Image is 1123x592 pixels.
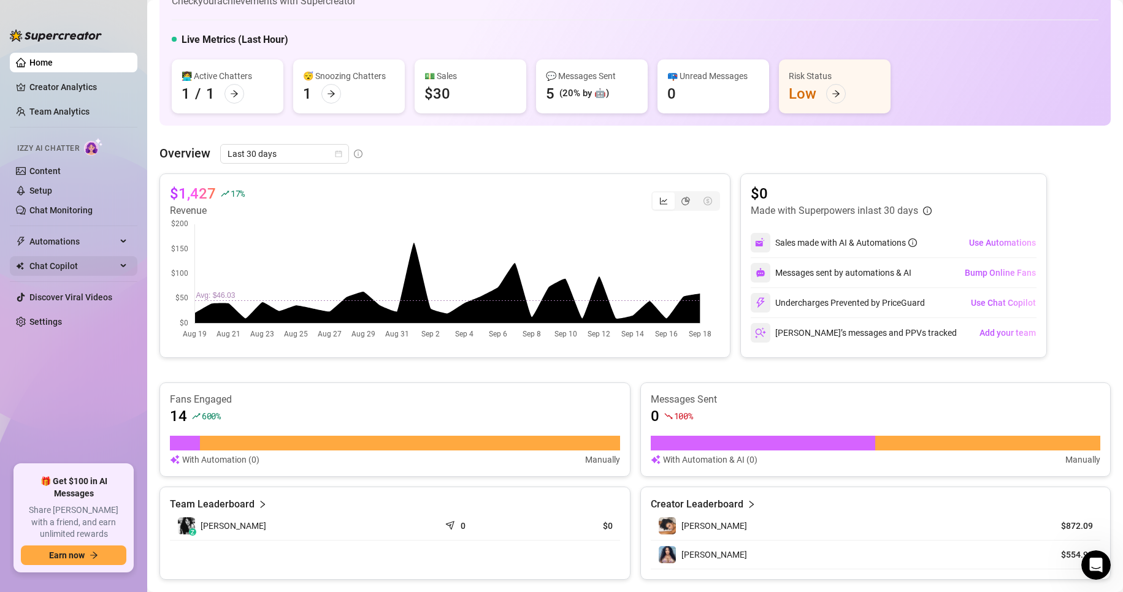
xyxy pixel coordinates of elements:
article: 14 [170,406,187,426]
a: Discover Viral Videos [29,292,112,302]
span: [PERSON_NAME] [681,521,747,531]
img: Chat Copilot [16,262,24,270]
a: Setup [29,186,52,195]
img: svg%3e [651,453,661,466]
div: segmented control [651,191,720,211]
span: send [445,518,458,530]
article: Overview [159,144,210,162]
button: Use Chat Copilot [970,293,1037,313]
span: Use Automations [969,238,1036,248]
span: Share [PERSON_NAME] with a friend, and earn unlimited rewards [21,504,126,541]
div: 💬 Messages Sent [546,69,638,83]
a: Chat Monitoring [29,205,93,215]
img: logo-BBDzfeDw.svg [10,29,102,42]
article: With Automation & AI (0) [663,453,757,466]
span: pie-chart [681,197,690,205]
article: $0 [537,520,613,532]
div: 5 [546,84,554,104]
a: Settings [29,317,62,327]
a: Home [29,58,53,67]
span: arrow-right [230,89,239,98]
article: Fans Engaged [170,393,620,406]
div: 👩‍💻 Active Chatters [182,69,274,83]
span: right [258,497,267,512]
span: right [747,497,756,512]
img: Raqual Rose [178,517,195,534]
button: Bump Online Fans [964,263,1037,283]
span: Use Chat Copilot [971,298,1036,308]
a: Content [29,166,61,176]
div: z [189,528,196,536]
article: $872.09 [1037,520,1093,532]
span: 🎁 Get $100 in AI Messages [21,476,126,499]
span: Add your team [979,328,1036,338]
img: AI Chatter [84,138,103,156]
article: $1,427 [170,184,216,203]
span: 100 % [674,410,693,422]
span: Earn now [49,550,85,560]
div: 1 [303,84,312,104]
img: svg%3e [755,237,766,248]
article: $554.98 [1037,548,1093,561]
div: 0 [667,84,676,104]
div: Messages sent by automations & AI [751,263,911,283]
article: Creator Leaderboard [651,497,743,512]
span: thunderbolt [16,237,26,246]
span: 600 % [202,410,221,422]
article: Manually [585,453,620,466]
article: With Automation (0) [182,453,259,466]
div: (20% by 🤖) [559,86,609,101]
span: info-circle [923,207,932,215]
article: $0 [751,184,932,203]
button: Earn nowarrow-right [21,545,126,565]
span: arrow-right [90,551,98,560]
div: Undercharges Prevented by PriceGuard [751,293,925,313]
span: Bump Online Fans [965,268,1036,278]
article: Messages Sent [651,393,1101,406]
div: 😴 Snoozing Chatters [303,69,395,83]
span: Izzy AI Chatter [17,143,79,154]
span: arrow-right [327,89,335,98]
img: svg%3e [755,327,766,338]
a: Creator Analytics [29,77,128,97]
img: svg%3e [756,268,765,278]
div: Risk Status [789,69,881,83]
span: rise [221,189,229,198]
span: line-chart [659,197,668,205]
button: Use Automations [968,233,1037,252]
button: Add your team [979,323,1037,343]
iframe: Intercom live chat [1081,550,1111,580]
div: 1 [182,84,190,104]
span: [PERSON_NAME] [681,550,747,560]
img: Raqual [659,546,676,563]
article: 0 [461,520,466,532]
div: $30 [424,84,450,104]
div: 📪 Unread Messages [667,69,759,83]
div: [PERSON_NAME]’s messages and PPVs tracked [751,323,957,343]
span: info-circle [908,238,917,247]
span: 17 % [231,188,245,199]
span: Chat Copilot [29,256,117,276]
article: Made with Superpowers in last 30 days [751,203,918,218]
div: 💵 Sales [424,69,516,83]
span: Last 30 days [228,145,342,163]
span: dollar-circle [703,197,712,205]
img: Raqual [659,517,676,534]
span: calendar [335,150,342,157]
article: Manually [1065,453,1100,466]
div: Sales made with AI & Automations [775,236,917,249]
span: [PERSON_NAME] [201,519,266,533]
article: Team Leaderboard [170,497,255,512]
span: Automations [29,232,117,251]
span: rise [192,412,201,420]
h5: Live Metrics (Last Hour) [182,32,288,47]
img: svg%3e [755,297,766,308]
span: arrow-right [832,89,840,98]
article: Revenue [170,203,245,218]
img: svg%3e [170,453,180,466]
span: fall [664,412,673,420]
a: Team Analytics [29,107,90,116]
span: info-circle [354,150,362,158]
div: 1 [206,84,215,104]
article: 0 [651,406,659,426]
